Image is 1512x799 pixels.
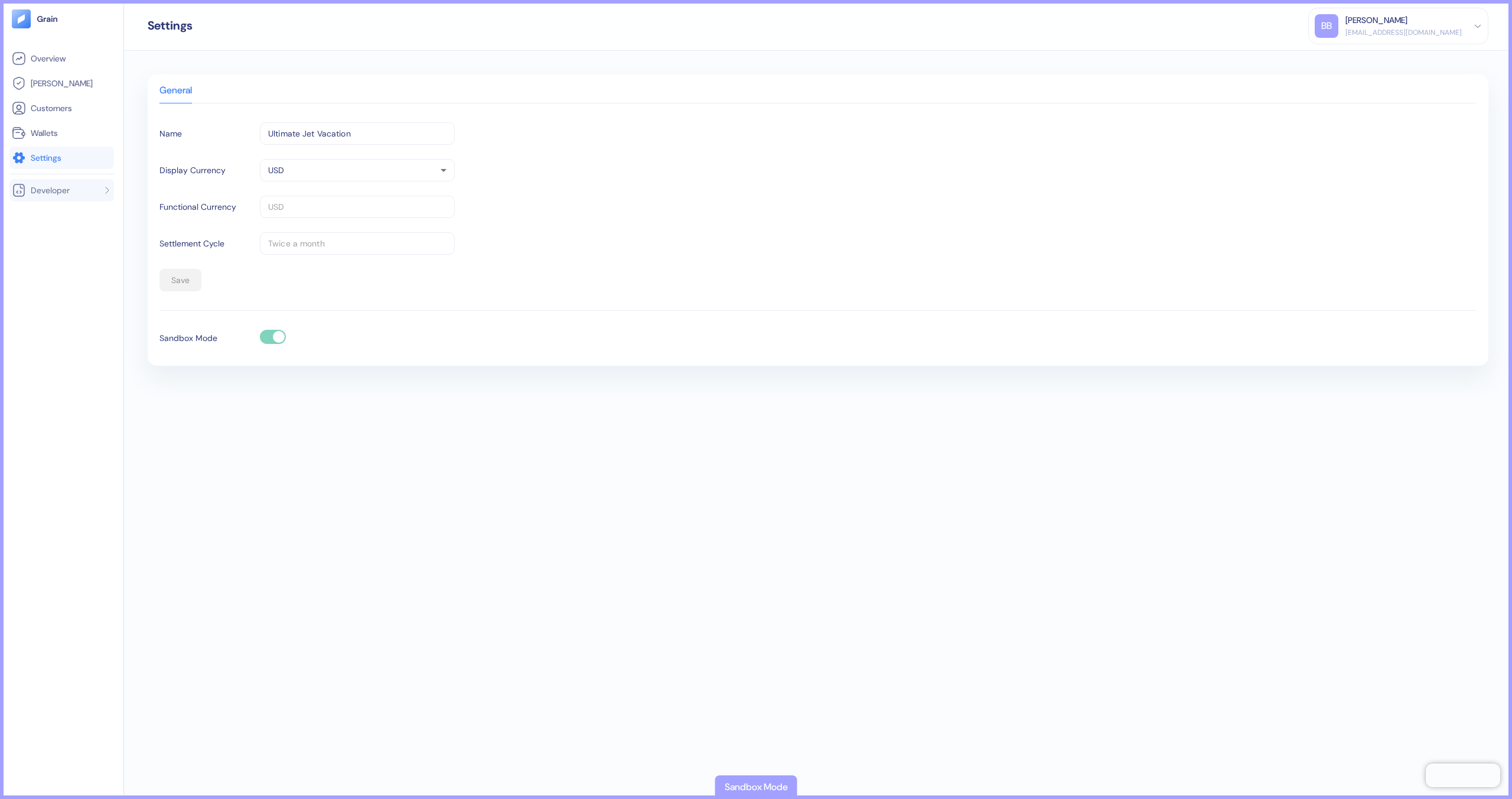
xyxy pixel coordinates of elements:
[159,201,236,213] label: Functional Currency
[31,152,61,164] span: Settings
[159,164,226,177] label: Display Currency
[12,51,112,66] a: Overview
[12,151,112,165] a: Settings
[725,780,788,794] div: Sandbox Mode
[31,102,72,114] span: Customers
[12,76,112,90] a: [PERSON_NAME]
[148,20,193,31] div: Settings
[12,9,31,28] img: logo-tablet-V2.svg
[159,332,217,345] label: Sandbox Mode
[31,53,66,64] span: Overview
[31,77,93,89] span: [PERSON_NAME]
[31,127,58,139] span: Wallets
[1315,14,1338,38] div: BB
[31,184,70,196] span: Developer
[1426,764,1500,787] iframe: Chatra live chat
[159,128,182,140] label: Name
[1345,27,1462,38] div: [EMAIL_ADDRESS][DOMAIN_NAME]
[1345,14,1407,27] div: [PERSON_NAME]
[12,126,112,140] a: Wallets
[159,238,224,250] label: Settlement Cycle
[37,15,58,23] img: logo
[12,101,112,115] a: Customers
[159,86,192,103] div: General
[260,159,455,181] div: USD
